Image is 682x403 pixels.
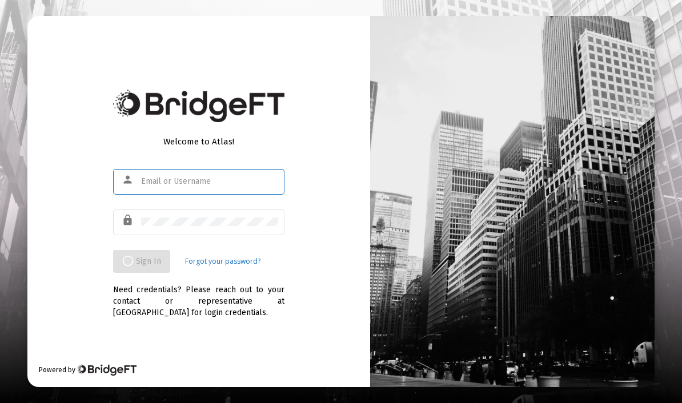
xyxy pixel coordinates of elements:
img: Bridge Financial Technology Logo [113,90,284,122]
img: Bridge Financial Technology Logo [77,364,137,376]
input: Email or Username [141,177,278,186]
div: Need credentials? Please reach out to your contact or representative at [GEOGRAPHIC_DATA] for log... [113,273,284,319]
button: Sign In [113,250,170,273]
div: Welcome to Atlas! [113,136,284,147]
span: Sign In [122,256,161,266]
mat-icon: person [122,173,135,187]
div: Powered by [39,364,137,376]
a: Forgot your password? [185,256,260,267]
mat-icon: lock [122,213,135,227]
